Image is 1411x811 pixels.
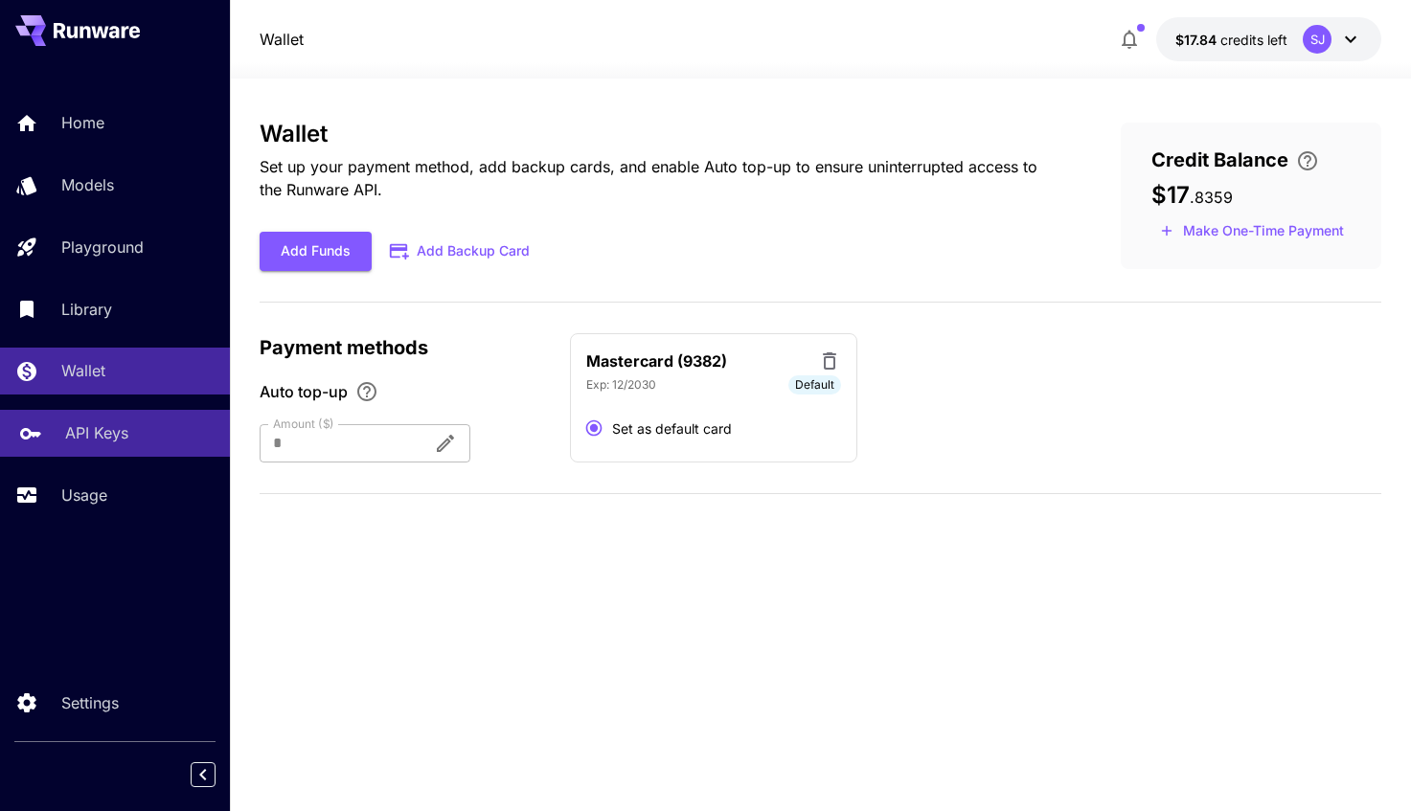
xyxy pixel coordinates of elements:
span: $17.84 [1175,32,1220,48]
span: Set as default card [612,418,732,439]
h3: Wallet [260,121,1059,147]
p: Exp: 12/2030 [586,376,656,394]
span: Credit Balance [1151,146,1288,174]
p: Payment methods [260,333,547,362]
span: $17 [1151,181,1190,209]
nav: breadcrumb [260,28,304,51]
p: Models [61,173,114,196]
button: Add Funds [260,232,372,271]
div: Collapse sidebar [205,757,230,792]
span: Default [788,376,841,394]
p: Usage [61,484,107,507]
p: Set up your payment method, add backup cards, and enable Auto top-up to ensure uninterrupted acce... [260,155,1059,201]
p: Mastercard (9382) [586,349,727,372]
span: credits left [1220,32,1287,48]
a: Wallet [260,28,304,51]
button: $17.8359SJ [1156,17,1381,61]
p: Playground [61,236,144,259]
div: $17.8359 [1175,30,1287,50]
p: Wallet [61,359,105,382]
button: Add Backup Card [372,233,550,270]
div: SJ [1303,25,1331,54]
p: Settings [61,691,119,714]
p: API Keys [65,421,128,444]
span: Auto top-up [260,380,348,403]
span: . 8359 [1190,188,1233,207]
button: Enter your card details and choose an Auto top-up amount to avoid service interruptions. We'll au... [1288,149,1327,172]
button: Collapse sidebar [191,762,216,787]
p: Home [61,111,104,134]
button: Make a one-time, non-recurring payment [1151,216,1353,246]
p: Library [61,298,112,321]
label: Amount ($) [273,416,334,432]
button: Enable Auto top-up to ensure uninterrupted service. We'll automatically bill the chosen amount wh... [348,380,386,403]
